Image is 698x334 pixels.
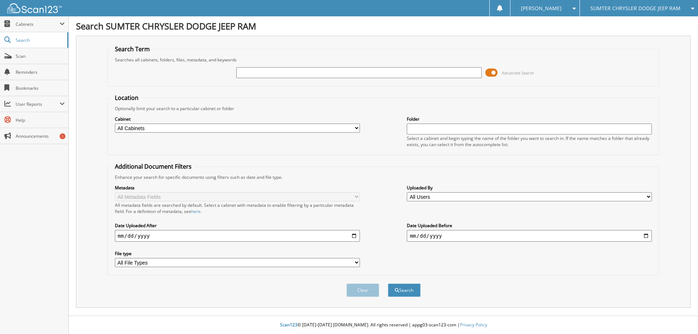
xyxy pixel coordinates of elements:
[16,53,65,59] span: Scan
[111,162,195,170] legend: Additional Document Filters
[590,6,681,11] span: SUMTER CHRYSLER DODGE JEEP RAM
[69,316,698,334] div: © [DATE]-[DATE] [DOMAIN_NAME]. All rights reserved | appg03-scan123-com |
[76,20,691,32] h1: Search SUMTER CHRYSLER DODGE JEEP RAM
[16,37,64,43] span: Search
[7,3,62,13] img: scan123-logo-white.svg
[111,174,656,180] div: Enhance your search for specific documents using filters such as date and file type.
[407,135,652,148] div: Select a cabinet and begin typing the name of the folder you want to search in. If the name match...
[521,6,562,11] span: [PERSON_NAME]
[115,250,360,257] label: File type
[115,222,360,229] label: Date Uploaded After
[407,116,652,122] label: Folder
[115,116,360,122] label: Cabinet
[111,45,153,53] legend: Search Term
[407,230,652,242] input: end
[407,222,652,229] label: Date Uploaded Before
[60,133,65,139] div: 1
[16,117,65,123] span: Help
[16,85,65,91] span: Bookmarks
[280,322,297,328] span: Scan123
[16,69,65,75] span: Reminders
[346,283,379,297] button: Clear
[111,94,142,102] legend: Location
[388,283,421,297] button: Search
[460,322,487,328] a: Privacy Policy
[115,202,360,214] div: All metadata fields are searched by default. Select a cabinet with metadata to enable filtering b...
[191,208,201,214] a: here
[115,230,360,242] input: start
[502,70,534,76] span: Advanced Search
[16,133,65,139] span: Announcements
[16,101,60,107] span: User Reports
[115,185,360,191] label: Metadata
[407,185,652,191] label: Uploaded By
[16,21,60,27] span: Cabinets
[111,57,656,63] div: Searches all cabinets, folders, files, metadata, and keywords
[111,105,656,112] div: Optionally limit your search to a particular cabinet or folder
